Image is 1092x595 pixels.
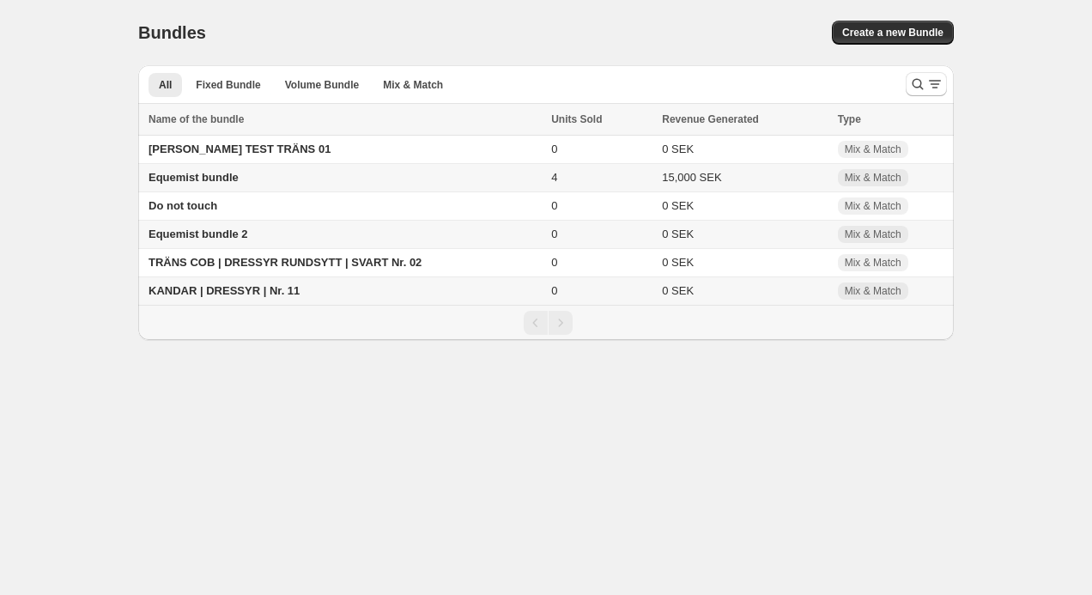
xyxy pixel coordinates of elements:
span: Mix & Match [845,199,901,213]
button: Create a new Bundle [832,21,954,45]
span: Mix & Match [383,78,443,92]
span: 15,000 SEK [662,171,721,184]
span: Volume Bundle [285,78,359,92]
span: Mix & Match [845,143,901,156]
div: Name of the bundle [149,111,541,128]
span: 0 [551,256,557,269]
span: All [159,78,172,92]
span: KANDAR | DRESSYR | Nr. 11 [149,284,300,297]
span: Equemist bundle 2 [149,228,248,240]
span: Mix & Match [845,228,901,241]
span: [PERSON_NAME] TEST TRÄNS 01 [149,143,331,155]
button: Units Sold [551,111,619,128]
span: Mix & Match [845,256,901,270]
span: 0 SEK [662,199,694,212]
span: 0 SEK [662,284,694,297]
span: 0 [551,228,557,240]
span: Fixed Bundle [196,78,260,92]
span: 0 SEK [662,256,694,269]
span: Units Sold [551,111,602,128]
span: Mix & Match [845,171,901,185]
h1: Bundles [138,22,206,43]
button: Revenue Generated [662,111,776,128]
span: Equemist bundle [149,171,239,184]
div: Type [838,111,943,128]
span: TRÄNS COB | DRESSYR RUNDSYTT | SVART Nr. 02 [149,256,422,269]
span: Do not touch [149,199,217,212]
span: 4 [551,171,557,184]
span: 0 [551,199,557,212]
span: Create a new Bundle [842,26,943,39]
span: Revenue Generated [662,111,759,128]
span: 0 [551,284,557,297]
span: Mix & Match [845,284,901,298]
span: 0 SEK [662,143,694,155]
span: 0 [551,143,557,155]
span: 0 SEK [662,228,694,240]
button: Search and filter results [906,72,947,96]
nav: Pagination [138,305,954,340]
